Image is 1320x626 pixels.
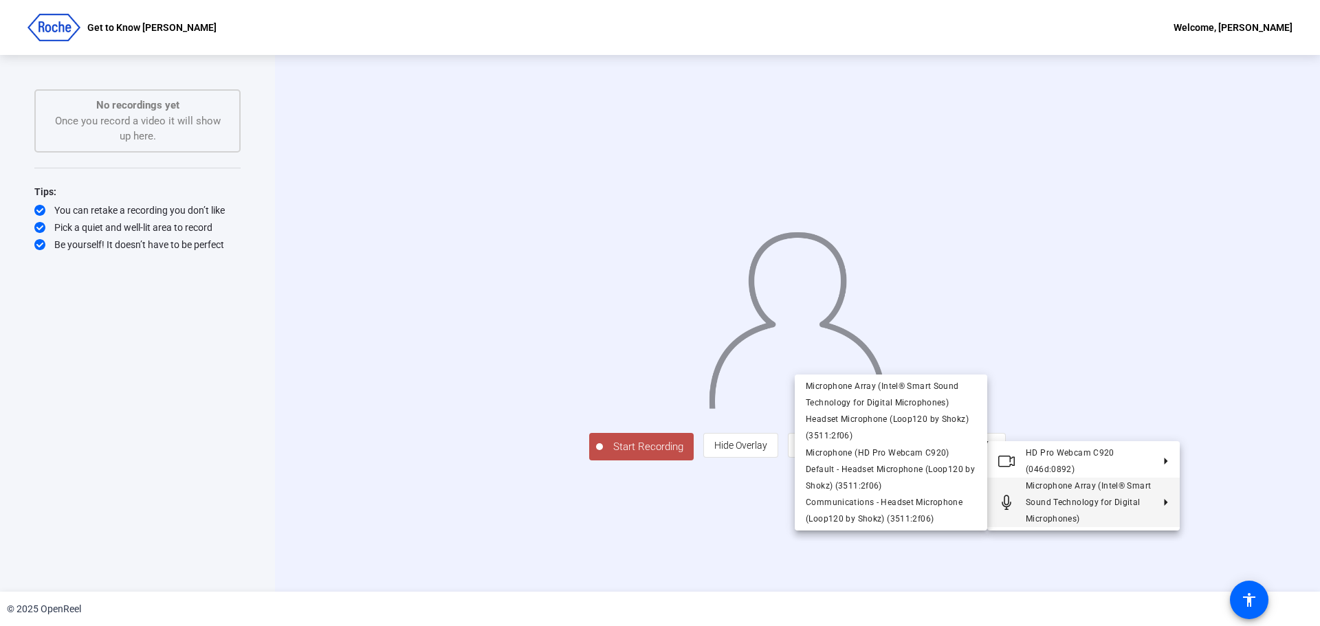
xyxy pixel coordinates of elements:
span: Default - Headset Microphone (Loop120 by Shokz) (3511:2f06) [806,465,975,491]
span: HD Pro Webcam C920 (046d:0892) [1026,448,1114,474]
mat-icon: Microphone [998,494,1015,511]
span: Microphone Array (Intel® Smart Sound Technology for Digital Microphones) [1026,481,1151,524]
span: Communications - Headset Microphone (Loop120 by Shokz) (3511:2f06) [806,498,962,524]
span: Microphone Array (Intel® Smart Sound Technology for Digital Microphones) [806,381,959,407]
span: Microphone (HD Pro Webcam C920) [806,448,949,458]
mat-icon: Video camera [998,453,1015,469]
span: Headset Microphone (Loop120 by Shokz) (3511:2f06) [806,414,969,440]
